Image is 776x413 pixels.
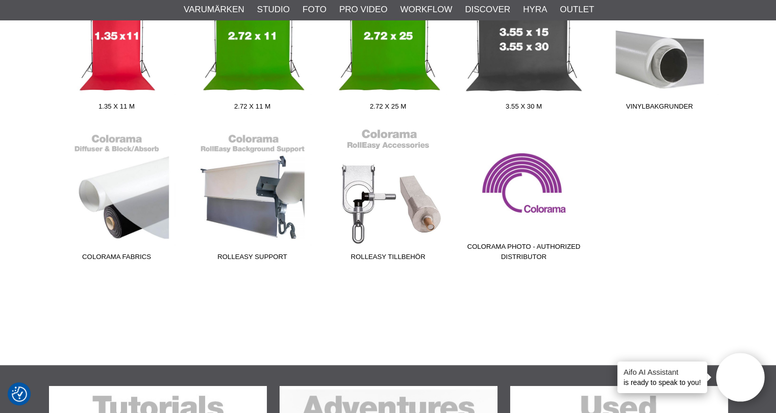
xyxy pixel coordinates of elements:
a: RollEasy Support [185,128,320,266]
a: Workflow [400,3,452,16]
a: Discover [465,3,510,16]
span: Colorama Fabrics [49,252,185,266]
button: Samtyckesinställningar [12,385,27,403]
span: 3.55 x 30 m [456,101,592,115]
h4: Aifo AI Assistant [623,367,701,377]
span: 2.72 x 25 m [320,101,456,115]
a: Colorama Photo - Authorized Distributor [456,128,592,266]
div: is ready to speak to you! [617,362,707,393]
span: RollEasy Support [185,252,320,266]
a: RollEasy Tillbehör [320,128,456,266]
a: Studio [257,3,290,16]
a: Hyra [523,3,547,16]
a: Colorama Fabrics [49,128,185,266]
a: Varumärken [184,3,244,16]
span: Colorama Photo - Authorized Distributor [456,242,592,266]
a: Outlet [560,3,594,16]
a: Foto [303,3,327,16]
a: Pro Video [339,3,387,16]
span: 1.35 x 11 m [49,101,185,115]
span: RollEasy Tillbehör [320,252,456,266]
img: Revisit consent button [12,386,27,402]
span: Vinylbakgrunder [592,101,728,115]
span: 2.72 x 11 m [185,101,320,115]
